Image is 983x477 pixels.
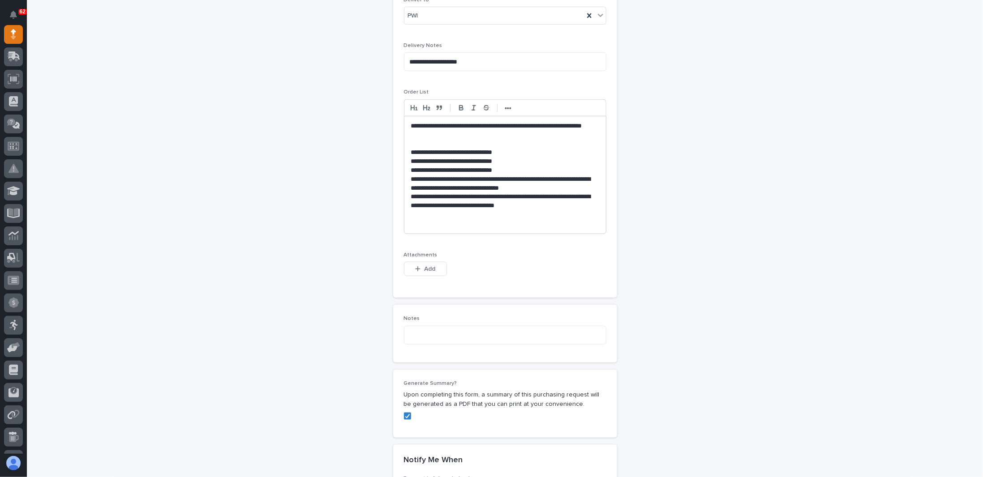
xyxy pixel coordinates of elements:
h2: Notify Me When [404,456,463,465]
button: users-avatar [4,454,23,473]
strong: ••• [505,105,511,112]
span: Delivery Notes [404,43,442,48]
span: Generate Summary? [404,381,457,386]
button: ••• [502,102,515,113]
span: Add [424,265,435,273]
button: Add [404,262,447,276]
button: Notifications [4,5,23,24]
p: 62 [20,9,26,15]
span: Order List [404,89,429,95]
p: Upon completing this form, a summary of this purchasing request will be generated as a PDF that y... [404,390,606,409]
span: Attachments [404,252,438,258]
span: PWI [408,11,418,21]
div: Notifications62 [11,11,23,25]
span: Notes [404,316,420,321]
